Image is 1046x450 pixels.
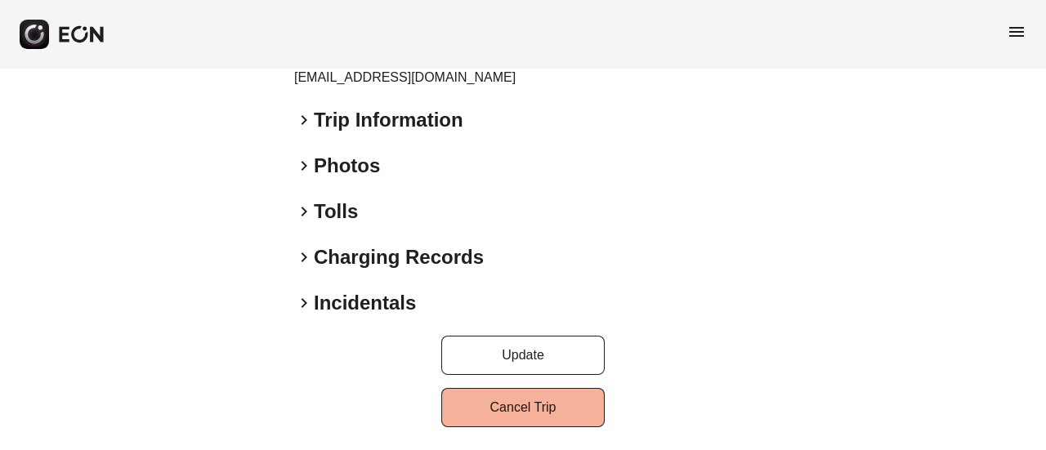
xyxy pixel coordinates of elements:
h2: Incidentals [314,290,416,316]
h2: Trip Information [314,107,463,133]
button: Cancel Trip [441,388,605,427]
span: keyboard_arrow_right [294,247,314,267]
span: keyboard_arrow_right [294,202,314,221]
span: keyboard_arrow_right [294,110,314,130]
span: keyboard_arrow_right [294,156,314,176]
h2: Tolls [314,198,358,225]
h2: Charging Records [314,244,484,270]
span: menu [1007,22,1026,42]
h2: Photos [314,153,380,179]
span: keyboard_arrow_right [294,293,314,313]
button: Update [441,336,605,375]
p: [EMAIL_ADDRESS][DOMAIN_NAME] [294,68,752,87]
